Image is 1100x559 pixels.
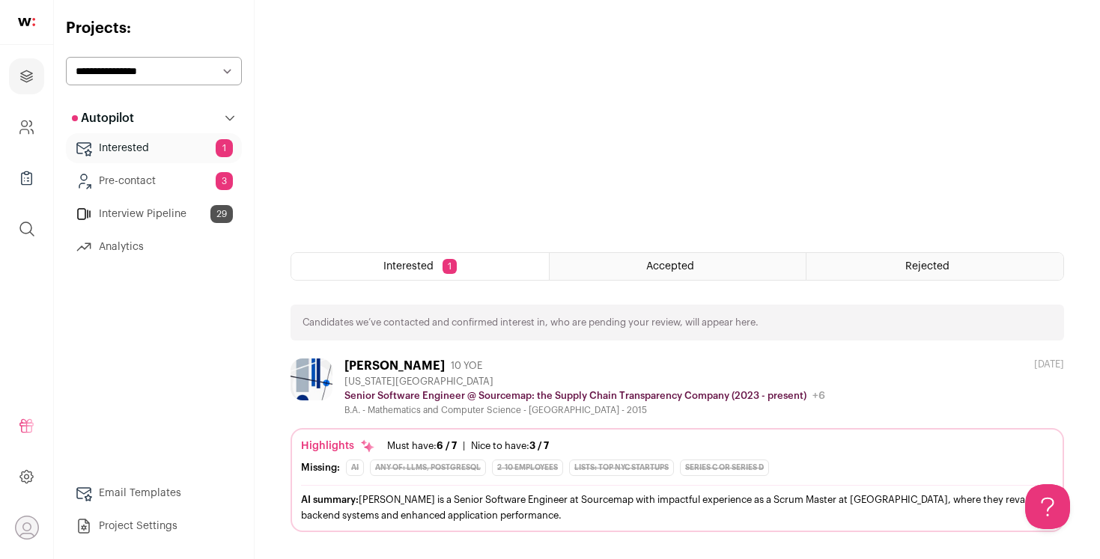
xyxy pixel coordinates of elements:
[66,166,242,196] a: Pre-contact3
[66,478,242,508] a: Email Templates
[344,390,806,402] p: Senior Software Engineer @ Sourcemap: the Supply Chain Transparency Company (2023 - present)
[680,459,769,476] div: Series C or Series D
[569,459,674,476] div: Lists: Top NYC Startups
[905,261,949,272] span: Rejected
[370,459,486,476] div: Any of: LLMs, PostgreSQL
[529,441,549,450] span: 3 / 7
[492,459,563,476] div: 2-10 employees
[301,462,340,474] div: Missing:
[344,376,825,388] div: [US_STATE][GEOGRAPHIC_DATA]
[72,109,134,127] p: Autopilot
[387,440,549,452] ul: |
[471,440,549,452] div: Nice to have:
[301,492,1054,523] div: [PERSON_NAME] is a Senior Software Engineer at Sourcemap with impactful experience as a Scrum Mas...
[437,441,457,450] span: 6 / 7
[216,172,233,190] span: 3
[451,360,482,372] span: 10 YOE
[9,58,44,94] a: Projects
[66,103,242,133] button: Autopilot
[9,160,44,196] a: Company Lists
[210,205,233,223] span: 29
[66,133,242,163] a: Interested1
[66,199,242,229] a: Interview Pipeline29
[291,358,332,400] img: cdfad02b125b203a2070b24e94df33de6aae4914bea29b2f634554128b0f18b3
[1034,358,1064,370] div: [DATE]
[1025,484,1070,529] iframe: Help Scout Beacon - Open
[216,139,233,157] span: 1
[344,404,825,416] div: B.A. - Mathematics and Computer Science - [GEOGRAPHIC_DATA] - 2015
[301,439,375,453] div: Highlights
[812,391,825,401] span: +6
[66,232,242,262] a: Analytics
[550,253,806,280] a: Accepted
[18,18,35,26] img: wellfound-shorthand-0d5821cbd27db2630d0214b213865d53afaa358527fdda9d0ea32b1df1b89c2c.svg
[303,317,759,329] p: Candidates we’ve contacted and confirmed interest in, who are pending your review, will appear here.
[15,516,39,540] button: Open dropdown
[66,511,242,541] a: Project Settings
[66,18,242,39] h2: Projects:
[346,459,364,476] div: AI
[344,358,445,373] div: [PERSON_NAME]
[646,261,694,272] span: Accepted
[387,440,457,452] div: Must have:
[291,358,1064,532] a: [PERSON_NAME] 10 YOE [US_STATE][GEOGRAPHIC_DATA] Senior Software Engineer @ Sourcemap: the Supply...
[9,109,44,145] a: Company and ATS Settings
[301,495,359,504] span: AI summary:
[806,253,1063,280] a: Rejected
